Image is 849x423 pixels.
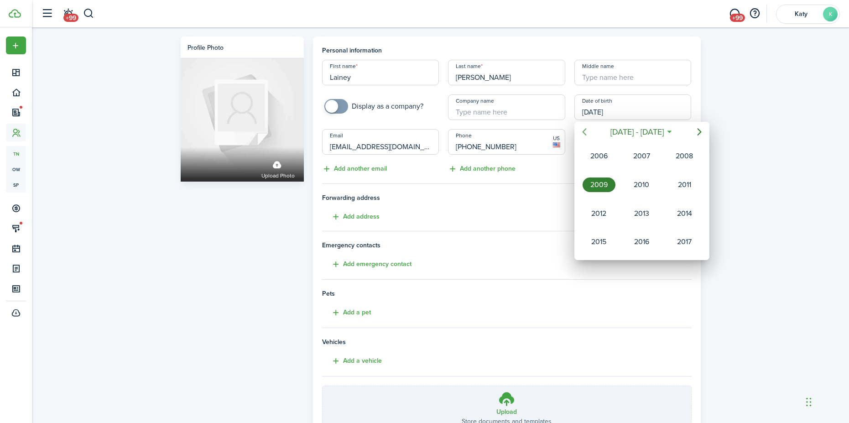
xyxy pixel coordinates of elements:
div: 2007 [625,149,658,163]
div: 2010 [625,178,658,192]
div: 2011 [668,178,701,192]
div: 2016 [625,235,658,249]
div: 2006 [583,149,615,163]
mbsc-button: Previous page [575,123,594,141]
span: [DATE] - [DATE] [608,124,666,140]
div: 2009 [583,178,615,192]
div: 2013 [625,206,658,221]
div: 2014 [668,206,701,221]
div: 2012 [583,206,615,221]
div: 2015 [583,235,615,249]
div: 2017 [668,235,701,249]
mbsc-button: Next page [690,123,708,141]
mbsc-button: [DATE] - [DATE] [604,124,669,140]
div: 2008 [668,149,701,163]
